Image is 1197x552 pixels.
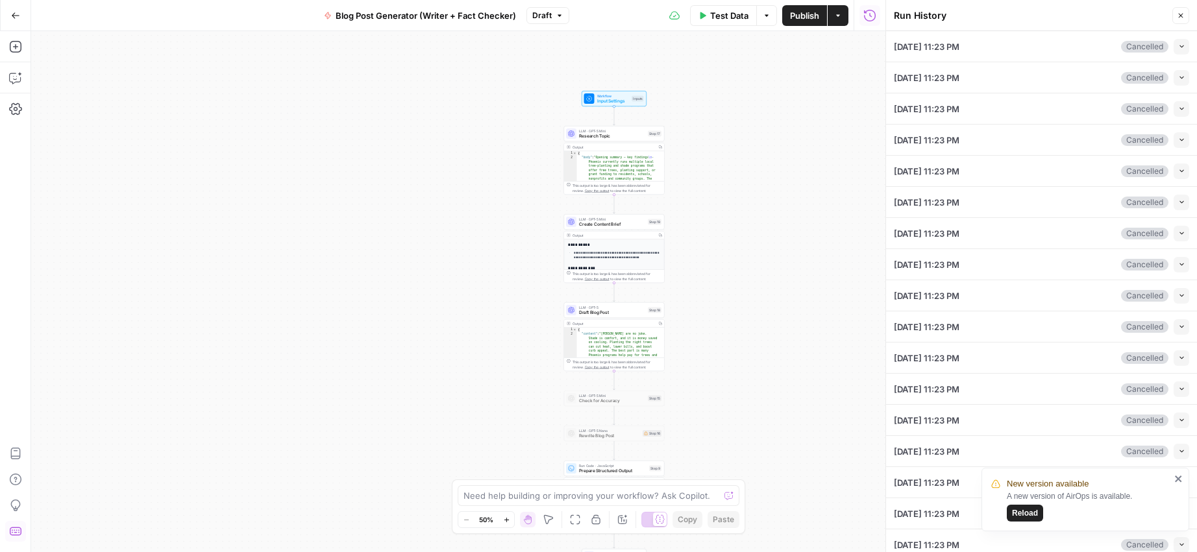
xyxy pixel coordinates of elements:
[1121,321,1168,333] div: Cancelled
[678,514,697,525] span: Copy
[597,98,630,104] span: Input Settings
[579,221,645,228] span: Create Content Brief
[573,321,654,326] div: Output
[648,219,661,225] div: Step 19
[613,529,615,548] g: Edge from step_9 to end
[648,396,661,402] div: Step 15
[894,352,959,365] span: [DATE] 11:23 PM
[782,5,827,26] button: Publish
[613,106,615,125] g: Edge from start to step_17
[564,390,665,406] div: LLM · GPT-5 MiniCheck for AccuracyStep 15
[585,277,610,281] span: Copy the output
[532,10,552,21] span: Draft
[564,91,665,106] div: WorkflowInput SettingsInputs
[894,227,959,240] span: [DATE] 11:23 PM
[894,320,959,333] span: [DATE] 11:23 PM
[579,309,645,316] span: Draft Blog Post
[573,271,661,282] div: This output is too large & has been abbreviated for review. to view the full content.
[579,128,645,134] span: LLM · GPT-5 Mini
[648,307,661,313] div: Step 18
[894,102,959,115] span: [DATE] 11:23 PM
[790,9,819,22] span: Publish
[632,96,644,102] div: Inputs
[894,258,959,271] span: [DATE] 11:23 PM
[316,5,524,26] button: Blog Post Generator (Writer + Fact Checker)
[573,183,661,193] div: This output is too large & has been abbreviated for review. to view the full content.
[894,71,959,84] span: [DATE] 11:23 PM
[585,365,610,369] span: Copy the output
[894,445,959,458] span: [DATE] 11:23 PM
[564,126,665,195] div: LLM · GPT-5 MiniResearch TopicStep 17Output{ "body":"Opening summary — key findings\n- Phoenix cu...
[1121,134,1168,146] div: Cancelled
[1007,490,1170,522] div: A new version of AirOps is available.
[1121,259,1168,270] div: Cancelled
[1121,41,1168,53] div: Cancelled
[649,466,661,472] div: Step 9
[1121,197,1168,208] div: Cancelled
[579,305,645,310] span: LLM · GPT-5
[479,514,493,525] span: 50%
[1121,72,1168,84] div: Cancelled
[1121,290,1168,302] div: Cancelled
[894,476,959,489] span: [DATE] 11:23 PM
[710,9,748,22] span: Test Data
[579,428,640,433] span: LLM · GPT-5 Nano
[894,383,959,396] span: [DATE] 11:23 PM
[573,359,661,370] div: This output is too large & has been abbreviated for review. to view the full content.
[894,40,959,53] span: [DATE] 11:23 PM
[673,511,702,528] button: Copy
[579,433,640,439] span: Rewrite Blog Post
[564,426,665,441] div: LLM · GPT-5 NanoRewrite Blog PostStep 16
[894,134,959,147] span: [DATE] 11:23 PM
[564,328,577,332] div: 1
[894,196,959,209] span: [DATE] 11:23 PM
[579,217,645,222] span: LLM · GPT-5 Mini
[1174,474,1183,484] button: close
[1121,352,1168,364] div: Cancelled
[1007,477,1089,490] span: New version available
[573,233,654,238] div: Output
[713,514,734,525] span: Paste
[336,9,516,22] span: Blog Post Generator (Writer + Fact Checker)
[573,145,654,150] div: Output
[597,93,630,99] span: Workflow
[894,507,959,520] span: [DATE] 11:23 PM
[643,430,661,437] div: Step 16
[579,463,647,468] span: Run Code · JavaScript
[613,371,615,390] g: Edge from step_18 to step_15
[564,302,665,371] div: LLM · GPT-5Draft Blog PostStep 18Output{ "content":"[PERSON_NAME] are no joke. Shade is comfort, ...
[564,461,665,529] div: Run Code · JavaScriptPrepare Structured OutputStep 9Output{ "research":{ "body":"Opening summary ...
[573,328,577,332] span: Toggle code folding, rows 1 through 3
[613,441,615,460] g: Edge from step_16 to step_9
[1121,446,1168,457] div: Cancelled
[526,7,569,24] button: Draft
[648,131,661,137] div: Step 17
[1121,383,1168,395] div: Cancelled
[894,289,959,302] span: [DATE] 11:23 PM
[1121,228,1168,239] div: Cancelled
[613,195,615,213] g: Edge from step_17 to step_19
[690,5,756,26] button: Test Data
[573,151,577,156] span: Toggle code folding, rows 1 through 3
[1121,165,1168,177] div: Cancelled
[579,398,645,404] span: Check for Accuracy
[585,189,610,193] span: Copy the output
[1121,414,1168,426] div: Cancelled
[1012,507,1038,519] span: Reload
[894,165,959,178] span: [DATE] 11:23 PM
[1007,505,1043,522] button: Reload
[1121,103,1168,115] div: Cancelled
[894,414,959,427] span: [DATE] 11:23 PM
[613,406,615,425] g: Edge from step_15 to step_16
[579,133,645,139] span: Research Topic
[1121,539,1168,551] div: Cancelled
[579,393,645,398] span: LLM · GPT-5 Mini
[708,511,739,528] button: Paste
[613,283,615,302] g: Edge from step_19 to step_18
[894,538,959,551] span: [DATE] 11:23 PM
[564,151,577,156] div: 1
[579,468,647,474] span: Prepare Structured Output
